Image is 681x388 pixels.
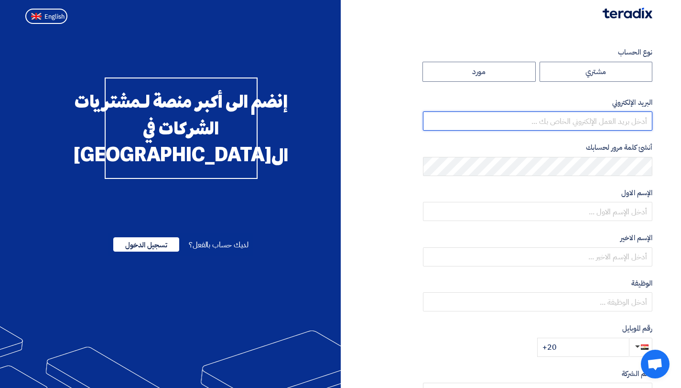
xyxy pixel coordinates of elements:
[423,247,652,266] input: أدخل الإسم الاخير ...
[189,239,249,251] span: لديك حساب بالفعل؟
[537,338,629,357] input: أدخل رقم الموبايل ...
[422,62,536,82] label: مورد
[540,62,653,82] label: مشتري
[423,278,652,289] label: الوظيفة
[423,142,652,153] label: أنشئ كلمة مرور لحسابك
[44,13,65,20] span: English
[423,202,652,221] input: أدخل الإسم الاول ...
[603,8,652,19] img: Teradix logo
[423,111,652,131] input: أدخل بريد العمل الإلكتروني الخاص بك ...
[423,233,652,244] label: الإسم الاخير
[423,47,652,58] label: نوع الحساب
[423,292,652,311] input: أدخل الوظيفة ...
[113,237,179,252] span: تسجيل الدخول
[423,97,652,108] label: البريد الإلكتروني
[423,188,652,199] label: الإسم الاول
[31,13,42,20] img: en-US.png
[25,9,67,24] button: English
[105,78,258,179] div: إنضم الى أكبر منصة لـمشتريات الشركات في ال[GEOGRAPHIC_DATA]
[423,368,652,379] label: إسم الشركة
[641,350,670,378] div: دردشة مفتوحة
[113,239,179,251] a: تسجيل الدخول
[423,323,652,334] label: رقم الموبايل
